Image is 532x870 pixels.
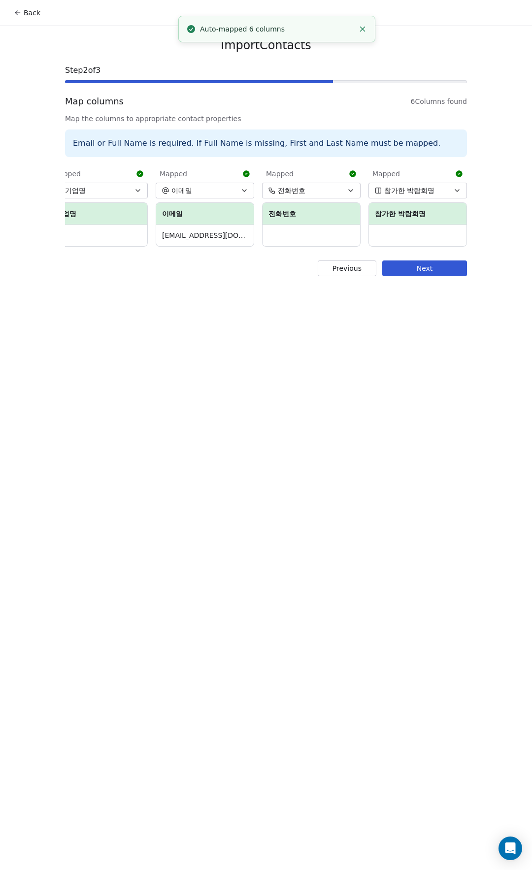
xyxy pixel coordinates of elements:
span: Mapped [266,169,294,179]
span: Import Contacts [221,38,311,53]
td: [EMAIL_ADDRESS][DOMAIN_NAME] [156,225,254,246]
div: Email or Full Name is required. If Full Name is missing, First and Last Name must be mapped. [65,129,467,157]
th: 참가한 박람회명 [369,203,466,225]
span: 전화번호 [278,186,305,195]
button: Close toast [356,23,369,35]
span: 6 Columns found [411,97,467,106]
span: Mapped [53,169,81,179]
span: 이메일 [171,186,192,195]
button: Previous [318,260,376,276]
div: Open Intercom Messenger [499,837,522,860]
span: 참가한 박람회명 [384,186,434,195]
span: Mapped [372,169,400,179]
span: Mapped [160,169,187,179]
span: Map the columns to appropriate contact properties [65,114,467,124]
button: Back [8,4,46,22]
span: Step 2 of 3 [65,64,467,76]
div: Auto-mapped 6 columns [200,24,354,34]
span: Map columns [65,95,124,108]
button: Next [382,260,467,276]
th: 이메일 [156,203,254,225]
th: 전화번호 [263,203,360,225]
th: 기업명 [50,203,147,225]
span: 기업명 [65,186,86,195]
